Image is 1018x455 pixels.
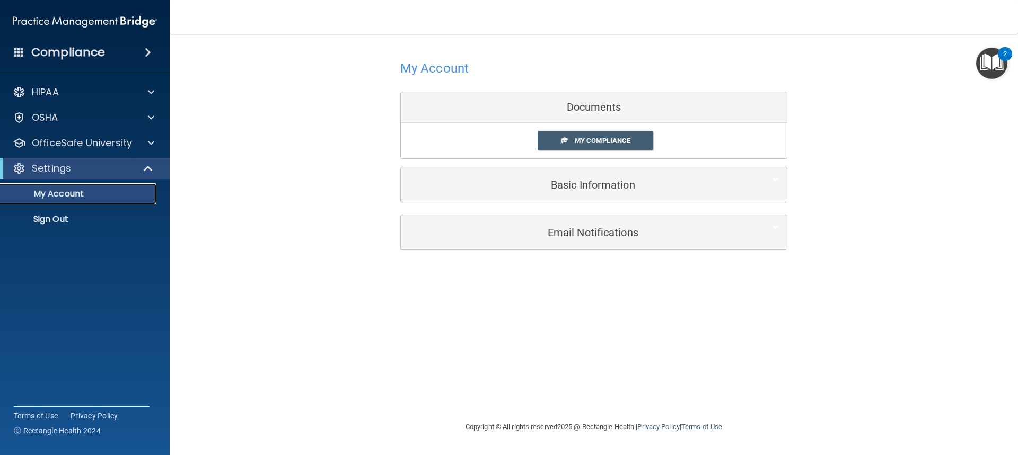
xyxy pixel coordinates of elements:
a: OfficeSafe University [13,137,154,149]
a: Terms of Use [681,423,722,431]
a: OSHA [13,111,154,124]
span: Ⓒ Rectangle Health 2024 [14,425,101,436]
p: OSHA [32,111,58,124]
a: Terms of Use [14,411,58,421]
h5: Basic Information [409,179,747,191]
h4: My Account [400,61,469,75]
a: Privacy Policy [71,411,118,421]
button: Open Resource Center, 2 new notifications [976,48,1007,79]
a: Privacy Policy [637,423,679,431]
iframe: Drift Widget Chat Controller [835,380,1005,422]
img: PMB logo [13,11,157,32]
a: Basic Information [409,173,779,197]
div: Documents [401,92,787,123]
a: Email Notifications [409,220,779,244]
div: 2 [1003,54,1007,68]
a: HIPAA [13,86,154,99]
p: Sign Out [7,214,152,225]
p: Settings [32,162,71,175]
h4: Compliance [31,45,105,60]
h5: Email Notifications [409,227,747,238]
div: Copyright © All rights reserved 2025 @ Rectangle Health | | [400,410,787,444]
p: My Account [7,189,152,199]
span: My Compliance [575,137,630,145]
p: OfficeSafe University [32,137,132,149]
p: HIPAA [32,86,59,99]
a: Settings [13,162,154,175]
